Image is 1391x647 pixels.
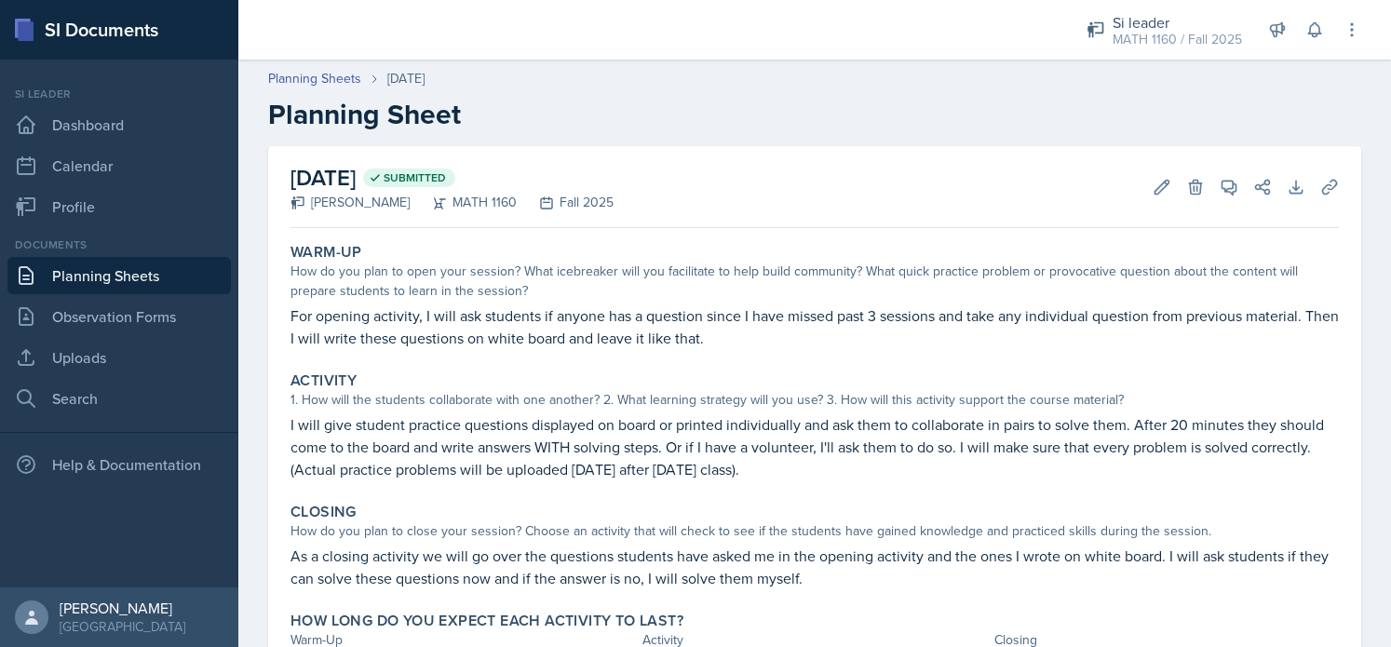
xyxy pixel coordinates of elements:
label: Activity [290,371,357,390]
a: Planning Sheets [7,257,231,294]
a: Planning Sheets [268,69,361,88]
h2: [DATE] [290,161,614,195]
p: I will give student practice questions displayed on board or printed individually and ask them to... [290,413,1339,458]
div: Help & Documentation [7,446,231,483]
div: [PERSON_NAME] [290,193,410,212]
div: Fall 2025 [517,193,614,212]
div: Si leader [1113,11,1242,34]
label: Warm-Up [290,243,362,262]
label: How long do you expect each activity to last? [290,612,683,630]
p: For opening activity, I will ask students if anyone has a question since I have missed past 3 ses... [290,304,1339,349]
div: [PERSON_NAME] [60,599,185,617]
div: MATH 1160 / Fall 2025 [1113,30,1242,49]
a: Uploads [7,339,231,376]
div: How do you plan to open your session? What icebreaker will you facilitate to help build community... [290,262,1339,301]
p: As a closing activity we will go over the questions students have asked me in the opening activit... [290,545,1339,589]
div: Si leader [7,86,231,102]
div: Documents [7,236,231,253]
p: (Actual practice problems will be uploaded [DATE] after [DATE] class). [290,458,1339,480]
a: Profile [7,188,231,225]
label: Closing [290,503,357,521]
a: Search [7,380,231,417]
div: [DATE] [387,69,425,88]
h2: Planning Sheet [268,98,1361,131]
a: Dashboard [7,106,231,143]
div: [GEOGRAPHIC_DATA] [60,617,185,636]
span: Submitted [384,170,446,185]
a: Calendar [7,147,231,184]
a: Observation Forms [7,298,231,335]
div: 1. How will the students collaborate with one another? 2. What learning strategy will you use? 3.... [290,390,1339,410]
div: MATH 1160 [410,193,517,212]
div: How do you plan to close your session? Choose an activity that will check to see if the students ... [290,521,1339,541]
